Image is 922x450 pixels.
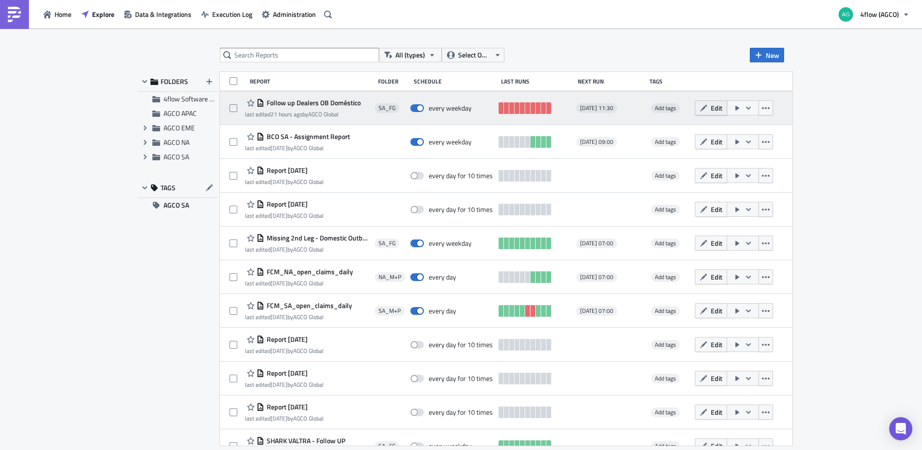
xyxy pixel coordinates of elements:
[264,369,308,378] span: Report 2025-09-11
[245,280,353,287] div: last edited by AGCO Global
[245,111,361,118] div: last edited by AGCO Global
[711,204,722,214] span: Edit
[271,211,287,220] time: 2025-09-24T11:46:53Z
[163,123,195,133] span: AGCO EME
[766,50,779,60] span: New
[695,168,727,183] button: Edit
[245,381,324,388] div: last edited by AGCO Global
[161,77,188,86] span: FOLDERS
[578,78,645,85] div: Next Run
[135,9,191,19] span: Data & Integrations
[651,103,680,113] span: Add tags
[651,374,680,383] span: Add tags
[651,408,680,417] span: Add tags
[76,7,119,22] button: Explore
[163,108,197,118] span: AGCO APAC
[711,407,722,417] span: Edit
[264,267,353,276] span: FCM_NA_open_claims_daily
[264,200,308,209] span: Report 2025-09-24
[245,144,350,152] div: last edited by AGCO Global
[889,417,912,440] div: Open Intercom Messenger
[833,4,915,25] button: 4flow (AGCO)
[257,7,321,22] button: Administration
[580,307,613,315] span: [DATE] 07:00
[245,313,352,321] div: last edited by AGCO Global
[458,50,490,60] span: Select Owner
[711,373,722,383] span: Edit
[695,303,727,318] button: Edit
[655,137,676,146] span: Add tags
[54,9,71,19] span: Home
[379,239,395,247] span: SA_FG
[429,408,493,417] div: every day for 10 times
[245,347,324,354] div: last edited by AGCO Global
[651,340,680,350] span: Add tags
[379,273,401,281] span: NA_M+P
[695,337,727,352] button: Edit
[264,132,350,141] span: BCO SA - Assignment Report
[580,104,613,112] span: [DATE] 11:30
[501,78,573,85] div: Last Runs
[429,340,493,349] div: every day for 10 times
[711,339,722,350] span: Edit
[264,98,361,107] span: Follow up Dealers OB Doméstico
[695,405,727,420] button: Edit
[163,152,189,162] span: AGCO SA
[580,239,613,247] span: [DATE] 07:00
[264,436,345,445] span: SHARK VALTRA - Follow UP
[711,272,722,282] span: Edit
[271,414,287,423] time: 2025-09-11T11:06:47Z
[414,78,496,85] div: Schedule
[264,166,308,175] span: Report 2025-09-24
[264,301,352,310] span: FCM_SA_open_claims_daily
[429,104,472,112] div: every weekday
[695,269,727,284] button: Edit
[245,415,324,422] div: last edited by AGCO Global
[163,137,190,147] span: AGCO NA
[442,48,504,62] button: Select Owner
[580,273,613,281] span: [DATE] 07:00
[429,239,472,248] div: every weekday
[651,137,680,147] span: Add tags
[429,374,493,383] div: every day for 10 times
[161,183,176,192] span: TAGS
[264,335,308,344] span: Report 2025-09-11
[750,48,784,62] button: New
[395,50,425,60] span: All (types)
[271,279,287,288] time: 2025-09-29T17:09:18Z
[245,178,324,185] div: last edited by AGCO Global
[651,239,680,248] span: Add tags
[245,246,369,253] div: last edited by AGCO Global
[695,236,727,251] button: Edit
[39,7,76,22] button: Home
[271,143,287,153] time: 2025-09-30T16:36:57Z
[271,380,287,389] time: 2025-09-11T13:38:01Z
[651,171,680,181] span: Add tags
[163,94,223,104] span: 4flow Software KAM
[655,374,676,383] span: Add tags
[429,171,493,180] div: every day for 10 times
[250,78,373,85] div: Report
[655,272,676,281] span: Add tags
[379,48,442,62] button: All (types)
[271,312,287,322] time: 2025-09-11T17:50:58Z
[651,205,680,214] span: Add tags
[650,78,691,85] div: Tags
[655,239,676,248] span: Add tags
[273,9,316,19] span: Administration
[379,104,395,112] span: SA_FG
[695,134,727,149] button: Edit
[138,198,217,212] button: AGCO SA
[271,346,287,355] time: 2025-09-11T16:42:17Z
[196,7,257,22] a: Execution Log
[695,100,727,115] button: Edit
[220,48,379,62] input: Search Reports
[429,205,493,214] div: every day for 10 times
[655,306,676,315] span: Add tags
[711,170,722,181] span: Edit
[711,238,722,248] span: Edit
[271,245,287,254] time: 2025-09-12T18:33:12Z
[245,212,324,219] div: last edited by AGCO Global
